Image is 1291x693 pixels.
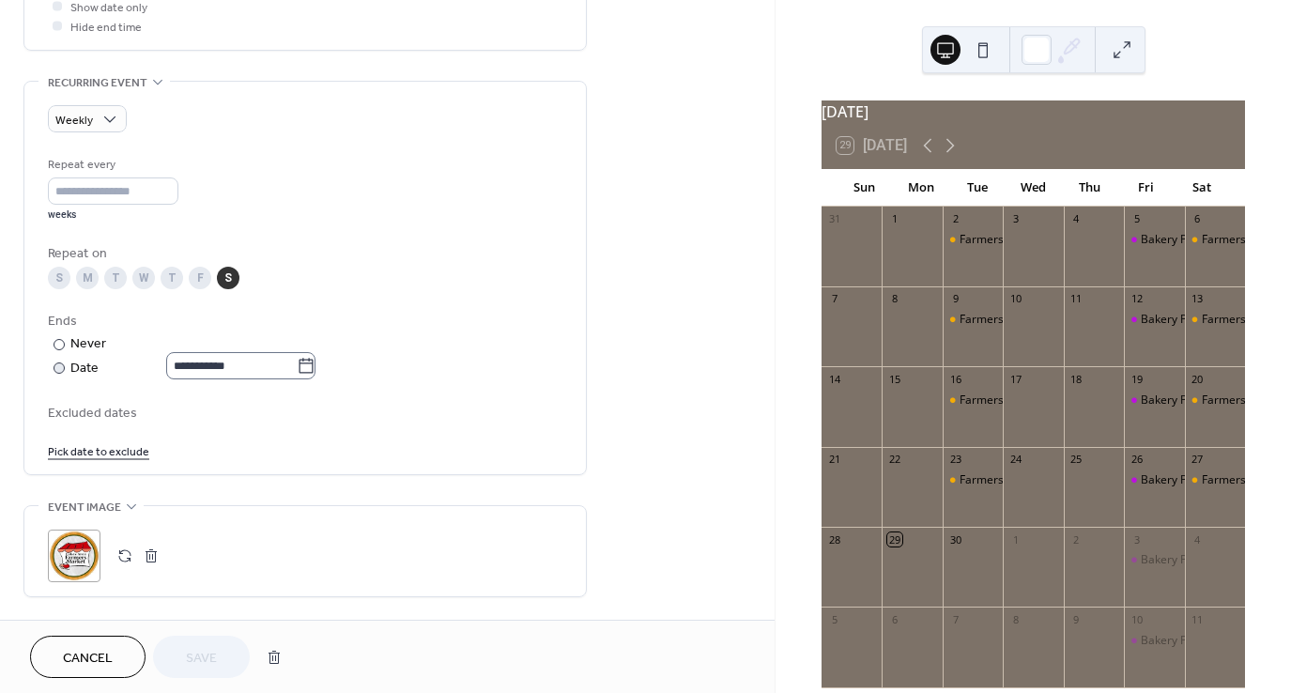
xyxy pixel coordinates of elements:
div: 16 [948,372,962,386]
div: weeks [48,208,178,222]
div: W [132,267,155,289]
span: Cancel [63,649,113,669]
div: Farmers Market [943,472,1003,488]
div: 3 [1130,532,1144,547]
div: Farmers Market [1185,393,1245,408]
div: ; [48,530,100,582]
span: Recurring event [48,73,147,93]
div: 8 [1008,612,1022,626]
div: 6 [887,612,901,626]
div: 9 [1069,612,1084,626]
div: Bakery Pickup [1124,232,1184,248]
div: Bakery Pickup [1124,393,1184,408]
div: Bakery Pickup [1141,393,1214,408]
div: 21 [827,453,841,467]
div: Ends [48,312,559,331]
span: Weekly [55,110,93,131]
div: Wed [1006,169,1062,207]
div: Sun [837,169,893,207]
div: 22 [887,453,901,467]
span: Pick date to exclude [48,442,149,462]
div: Bakery Pickup [1124,552,1184,568]
div: Tue [949,169,1006,207]
div: Farmers Market [1185,232,1245,248]
div: Farmers Market [1185,472,1245,488]
div: 23 [948,453,962,467]
div: 4 [1191,532,1205,547]
div: Bakery Pickup [1141,312,1214,328]
div: 26 [1130,453,1144,467]
div: Bakery Pickup [1141,472,1214,488]
button: Cancel [30,636,146,678]
div: Bakery Pickup [1124,472,1184,488]
div: S [48,267,70,289]
span: Excluded dates [48,404,562,423]
div: T [161,267,183,289]
div: Farmers Market [960,232,1044,248]
div: 29 [887,532,901,547]
div: 24 [1008,453,1022,467]
div: T [104,267,127,289]
div: 14 [827,372,841,386]
div: Bakery Pickup [1141,232,1214,248]
div: 11 [1069,292,1084,306]
div: Bakery Pickup [1124,312,1184,328]
div: 6 [1191,212,1205,226]
div: S [217,267,239,289]
div: 31 [827,212,841,226]
div: F [189,267,211,289]
div: 17 [1008,372,1022,386]
div: Farmers Market [960,472,1044,488]
div: Bakery Pickup [1141,633,1214,649]
div: 1 [1008,532,1022,547]
div: 10 [1130,612,1144,626]
div: 25 [1069,453,1084,467]
div: 2 [1069,532,1084,547]
div: Bakery Pickup [1141,552,1214,568]
div: 7 [827,292,841,306]
div: 1 [887,212,901,226]
div: Farmers Market [1202,312,1286,328]
div: 9 [948,292,962,306]
div: Farmers Market [943,393,1003,408]
div: 5 [827,612,841,626]
div: Mon [893,169,949,207]
div: M [76,267,99,289]
div: 2 [948,212,962,226]
div: 18 [1069,372,1084,386]
div: 28 [827,532,841,547]
div: Farmers Market [960,393,1044,408]
div: Farmers Market [1185,312,1245,328]
span: Hide end time [70,18,142,38]
div: Farmers Market [1202,232,1286,248]
div: 13 [1191,292,1205,306]
div: 10 [1008,292,1022,306]
div: 7 [948,612,962,626]
span: Event image [48,498,121,517]
div: 20 [1191,372,1205,386]
div: Bakery Pickup [1124,633,1184,649]
div: Farmers Market [943,232,1003,248]
div: 3 [1008,212,1022,226]
div: Farmers Market [960,312,1044,328]
div: Farmers Market [1202,472,1286,488]
div: 8 [887,292,901,306]
div: 4 [1069,212,1084,226]
div: 30 [948,532,962,547]
div: Farmers Market [1202,393,1286,408]
div: Thu [1061,169,1117,207]
div: Repeat every [48,155,175,175]
div: Fri [1117,169,1174,207]
div: 19 [1130,372,1144,386]
div: 12 [1130,292,1144,306]
div: Farmers Market [943,312,1003,328]
div: Date [70,358,315,379]
div: 5 [1130,212,1144,226]
div: 11 [1191,612,1205,626]
div: Never [70,334,107,354]
div: Sat [1174,169,1230,207]
div: [DATE] [822,100,1245,123]
div: Repeat on [48,244,559,264]
div: 27 [1191,453,1205,467]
